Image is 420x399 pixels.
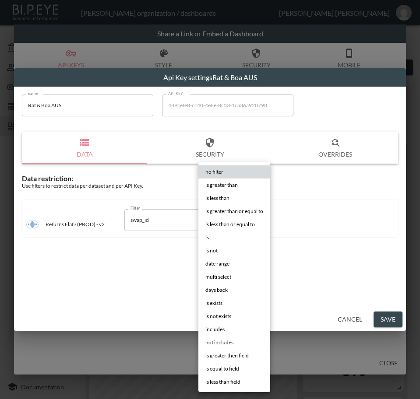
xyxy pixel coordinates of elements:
span: is greater than or equal to [205,207,263,215]
span: is less than or equal to [205,220,255,228]
span: multi select [205,273,231,281]
span: includes [205,325,225,333]
span: is greater then field [205,352,249,360]
span: is less than [205,194,229,202]
span: is exists [205,299,222,307]
span: is not [205,247,218,255]
span: is [205,234,209,241]
span: not includes [205,339,233,346]
span: no filter [205,168,223,176]
span: days back [205,286,228,294]
span: is equal to field [205,365,239,373]
span: is greater than [205,181,238,189]
span: is not exists [205,312,231,320]
span: date range [205,260,229,268]
span: is less than field [205,378,240,386]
